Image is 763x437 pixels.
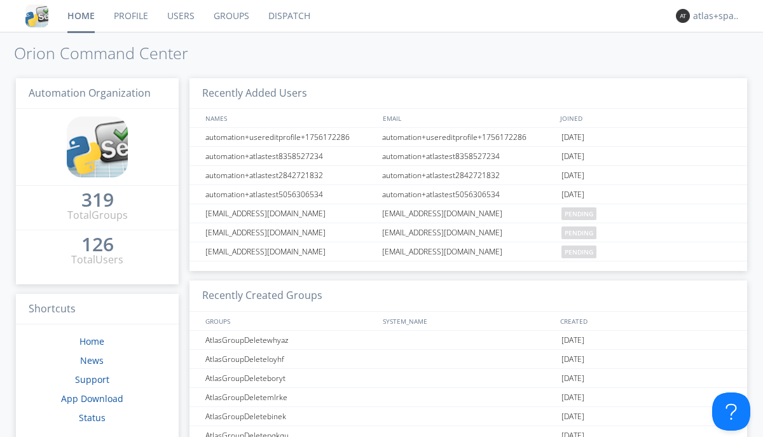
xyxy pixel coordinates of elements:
[202,242,378,261] div: [EMAIL_ADDRESS][DOMAIN_NAME]
[379,242,558,261] div: [EMAIL_ADDRESS][DOMAIN_NAME]
[202,223,378,242] div: [EMAIL_ADDRESS][DOMAIN_NAME]
[379,147,558,165] div: automation+atlastest8358527234
[561,207,596,220] span: pending
[202,350,378,368] div: AtlasGroupDeleteloyhf
[202,204,378,223] div: [EMAIL_ADDRESS][DOMAIN_NAME]
[189,331,747,350] a: AtlasGroupDeletewhyaz[DATE]
[202,312,376,330] div: GROUPS
[81,238,114,251] div: 126
[29,86,151,100] span: Automation Organization
[676,9,690,23] img: 373638.png
[561,350,584,369] span: [DATE]
[561,407,584,426] span: [DATE]
[189,242,747,261] a: [EMAIL_ADDRESS][DOMAIN_NAME][EMAIL_ADDRESS][DOMAIN_NAME]pending
[202,166,378,184] div: automation+atlastest2842721832
[561,147,584,166] span: [DATE]
[561,246,596,258] span: pending
[202,388,378,406] div: AtlasGroupDeletemlrke
[380,312,557,330] div: SYSTEM_NAME
[557,109,735,127] div: JOINED
[202,331,378,349] div: AtlasGroupDeletewhyaz
[202,185,378,204] div: automation+atlastest5056306534
[202,128,378,146] div: automation+usereditprofile+1756172286
[189,128,747,147] a: automation+usereditprofile+1756172286automation+usereditprofile+1756172286[DATE]
[79,335,104,347] a: Home
[712,392,750,431] iframe: Toggle Customer Support
[189,185,747,204] a: automation+atlastest5056306534automation+atlastest5056306534[DATE]
[379,204,558,223] div: [EMAIL_ADDRESS][DOMAIN_NAME]
[379,128,558,146] div: automation+usereditprofile+1756172286
[380,109,557,127] div: EMAIL
[379,185,558,204] div: automation+atlastest5056306534
[693,10,741,22] div: atlas+spanish0002
[189,407,747,426] a: AtlasGroupDeletebinek[DATE]
[71,253,123,267] div: Total Users
[202,407,378,426] div: AtlasGroupDeletebinek
[189,166,747,185] a: automation+atlastest2842721832automation+atlastest2842721832[DATE]
[561,226,596,239] span: pending
[61,392,123,405] a: App Download
[189,281,747,312] h3: Recently Created Groups
[189,78,747,109] h3: Recently Added Users
[81,238,114,253] a: 126
[189,204,747,223] a: [EMAIL_ADDRESS][DOMAIN_NAME][EMAIL_ADDRESS][DOMAIN_NAME]pending
[202,147,378,165] div: automation+atlastest8358527234
[80,354,104,366] a: News
[561,185,584,204] span: [DATE]
[25,4,48,27] img: cddb5a64eb264b2086981ab96f4c1ba7
[557,312,735,330] div: CREATED
[81,193,114,208] a: 319
[16,294,179,325] h3: Shortcuts
[561,128,584,147] span: [DATE]
[81,193,114,206] div: 319
[202,369,378,387] div: AtlasGroupDeleteboryt
[79,412,106,424] a: Status
[379,166,558,184] div: automation+atlastest2842721832
[189,388,747,407] a: AtlasGroupDeletemlrke[DATE]
[67,116,128,177] img: cddb5a64eb264b2086981ab96f4c1ba7
[561,388,584,407] span: [DATE]
[379,223,558,242] div: [EMAIL_ADDRESS][DOMAIN_NAME]
[202,109,376,127] div: NAMES
[67,208,128,223] div: Total Groups
[189,350,747,369] a: AtlasGroupDeleteloyhf[DATE]
[75,373,109,385] a: Support
[561,166,584,185] span: [DATE]
[189,223,747,242] a: [EMAIL_ADDRESS][DOMAIN_NAME][EMAIL_ADDRESS][DOMAIN_NAME]pending
[189,369,747,388] a: AtlasGroupDeleteboryt[DATE]
[561,331,584,350] span: [DATE]
[189,147,747,166] a: automation+atlastest8358527234automation+atlastest8358527234[DATE]
[561,369,584,388] span: [DATE]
